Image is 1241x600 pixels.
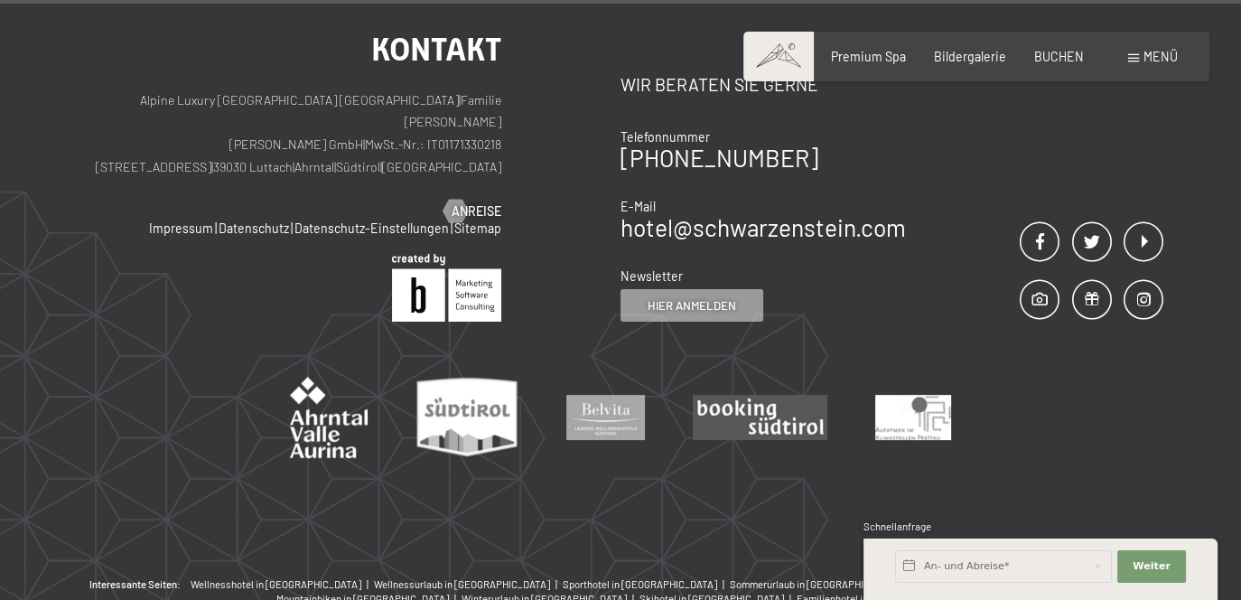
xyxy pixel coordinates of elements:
[451,220,453,236] span: |
[392,254,501,322] img: Brandnamic GmbH | Leading Hospitality Solutions
[371,31,501,68] span: Kontakt
[863,520,931,532] span: Schnellanfrage
[215,220,217,236] span: |
[620,199,656,214] span: E-Mail
[934,49,1006,64] a: Bildergalerie
[443,202,501,220] a: Anreise
[563,578,717,590] span: Sporthotel in [GEOGRAPHIC_DATA]
[293,159,294,174] span: |
[620,129,710,145] span: Telefonnummer
[1034,49,1084,64] a: BUCHEN
[374,578,550,590] span: Wellnessurlaub in [GEOGRAPHIC_DATA]
[620,213,906,241] a: hotel@schwarzenstein.com
[620,74,818,95] span: Wir beraten Sie gerne
[620,268,683,284] span: Newsletter
[452,202,501,220] span: Anreise
[719,578,730,590] span: |
[648,297,736,314] span: Hier anmelden
[1117,550,1186,583] button: Weiter
[334,159,336,174] span: |
[363,578,374,590] span: |
[730,577,915,592] a: Sommerurlaub in [GEOGRAPHIC_DATA] |
[191,578,361,590] span: Wellnesshotel in [GEOGRAPHIC_DATA]
[191,577,374,592] a: Wellnesshotel in [GEOGRAPHIC_DATA] |
[219,220,289,236] a: Datenschutz
[149,220,213,236] a: Impressum
[294,220,449,236] a: Datenschutz-Einstellungen
[454,220,501,236] a: Sitemap
[211,159,213,174] span: |
[1133,559,1171,574] span: Weiter
[831,49,906,64] a: Premium Spa
[380,159,382,174] span: |
[374,577,563,592] a: Wellnessurlaub in [GEOGRAPHIC_DATA] |
[552,578,563,590] span: |
[730,578,902,590] span: Sommerurlaub in [GEOGRAPHIC_DATA]
[89,577,181,592] b: Interessante Seiten:
[563,577,730,592] a: Sporthotel in [GEOGRAPHIC_DATA] |
[363,136,365,152] span: |
[459,92,461,108] span: |
[291,220,293,236] span: |
[78,89,501,179] p: Alpine Luxury [GEOGRAPHIC_DATA] [GEOGRAPHIC_DATA] Familie [PERSON_NAME] [PERSON_NAME] GmbH MwSt.-...
[620,144,818,172] a: [PHONE_NUMBER]
[1143,49,1178,64] span: Menü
